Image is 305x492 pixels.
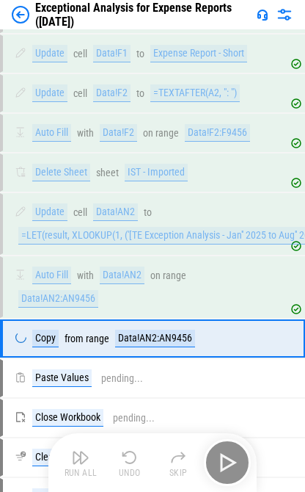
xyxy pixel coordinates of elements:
div: =TEXTAFTER(A2, ": ") [150,84,240,102]
div: Expense Report - Short [150,45,247,62]
div: Data!AN2:AN9456 [18,290,98,308]
div: Paste Values [32,369,92,387]
div: pending... [101,373,143,384]
div: Data!AN2:AN9456 [115,330,195,347]
div: Update [32,203,67,221]
div: range [163,270,186,281]
div: on [150,270,161,281]
div: Data!AN2 [93,203,138,221]
div: on [143,128,153,139]
div: cell [73,88,87,99]
div: with [77,128,94,139]
div: to [144,207,152,218]
div: IST - Imported [125,164,188,181]
div: Delete Sheet [32,164,90,181]
div: Data!F1 [93,45,131,62]
div: Data!F2:F9456 [185,124,250,142]
div: Clear All Filters [32,449,99,466]
div: cell [73,207,87,218]
div: Auto Fill [32,267,71,284]
div: Update [32,45,67,62]
div: Update [32,84,67,102]
img: Support [257,9,268,21]
div: range [155,128,179,139]
img: Settings menu [276,6,293,23]
img: Back [12,6,29,23]
div: Data!AN2 [100,267,144,284]
div: sheet [96,167,119,178]
div: Data!F2 [100,124,137,142]
div: to [136,88,144,99]
div: Exceptional Analysis for Expense Reports ([DATE]) [35,1,251,29]
div: Close Workbook [32,409,103,427]
div: to [136,48,144,59]
div: range [86,333,109,344]
div: Copy [32,330,59,347]
div: Auto Fill [32,124,71,142]
div: pending... [113,413,155,424]
div: cell [73,48,87,59]
div: with [77,270,94,281]
div: from [65,333,84,344]
div: Data!F2 [93,84,131,102]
